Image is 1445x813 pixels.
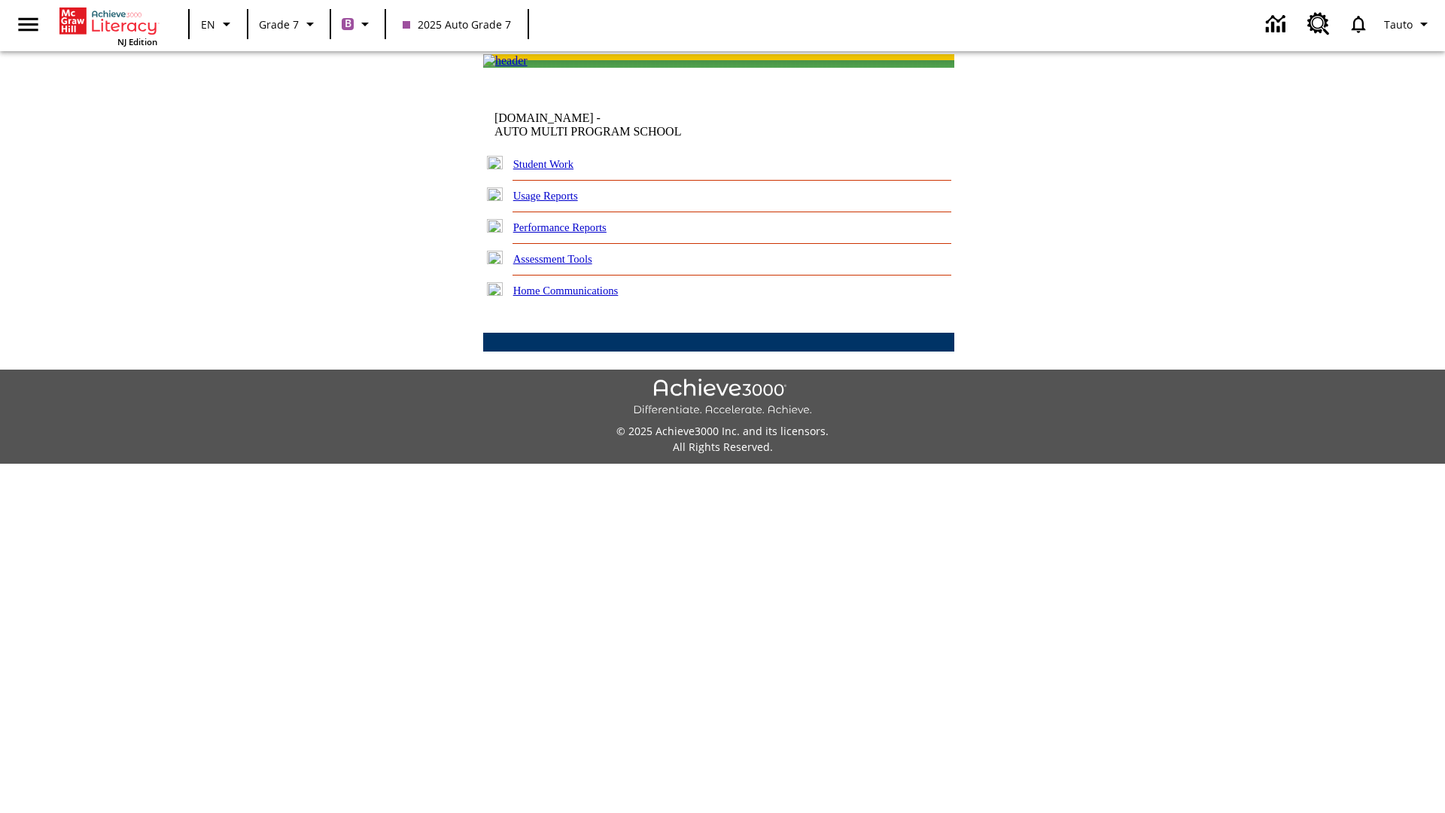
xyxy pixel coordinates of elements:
button: Language: EN, Select a language [194,11,242,38]
a: Data Center [1257,4,1298,45]
button: Profile/Settings [1378,11,1439,38]
img: Achieve3000 Differentiate Accelerate Achieve [633,379,812,417]
img: plus.gif [487,282,503,296]
a: Assessment Tools [513,253,592,265]
button: Open side menu [6,2,50,47]
span: Tauto [1384,17,1413,32]
img: plus.gif [487,219,503,233]
img: plus.gif [487,187,503,201]
img: header [483,54,528,68]
img: plus.gif [487,251,503,264]
span: 2025 Auto Grade 7 [403,17,511,32]
a: Resource Center, Will open in new tab [1298,4,1339,44]
a: Home Communications [513,285,619,297]
button: Grade: Grade 7, Select a grade [253,11,325,38]
a: Notifications [1339,5,1378,44]
img: plus.gif [487,156,503,169]
div: Home [59,5,157,47]
a: Student Work [513,158,573,170]
nobr: AUTO MULTI PROGRAM SCHOOL [494,125,681,138]
span: NJ Edition [117,36,157,47]
span: EN [201,17,215,32]
button: Boost Class color is purple. Change class color [336,11,380,38]
a: Performance Reports [513,221,607,233]
span: Grade 7 [259,17,299,32]
span: B [345,14,351,33]
a: Usage Reports [513,190,578,202]
td: [DOMAIN_NAME] - [494,111,771,139]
